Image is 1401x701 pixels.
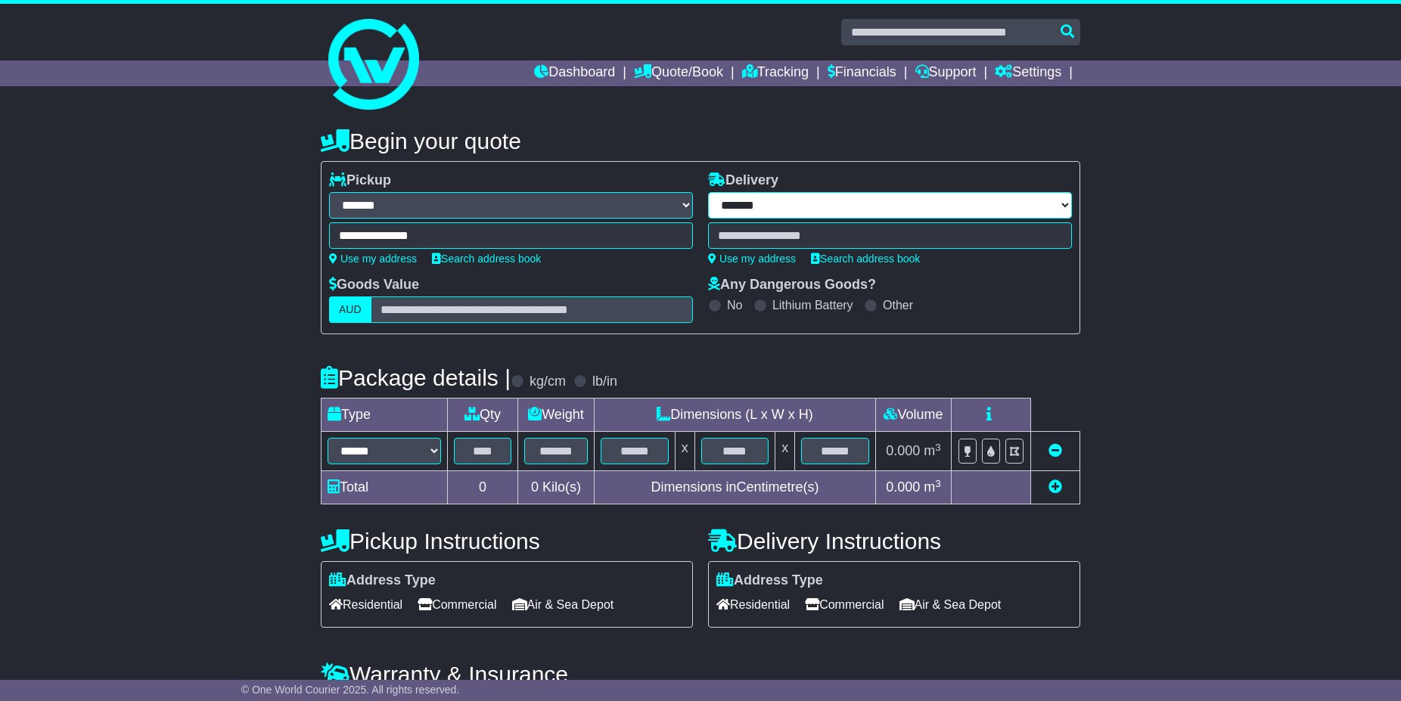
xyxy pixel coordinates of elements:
h4: Pickup Instructions [321,529,693,554]
a: Quote/Book [634,60,723,86]
h4: Package details | [321,365,511,390]
span: 0.000 [886,443,920,458]
td: x [675,432,694,471]
a: Add new item [1048,479,1062,495]
a: Dashboard [534,60,615,86]
a: Support [915,60,977,86]
td: x [775,432,795,471]
td: Kilo(s) [518,471,595,504]
td: Dimensions in Centimetre(s) [594,471,875,504]
a: Use my address [708,253,796,265]
label: Delivery [708,172,778,189]
label: AUD [329,296,371,323]
a: Tracking [742,60,809,86]
sup: 3 [935,478,941,489]
span: Air & Sea Depot [899,593,1002,616]
label: Address Type [329,572,436,589]
span: © One World Courier 2025. All rights reserved. [241,684,460,696]
h4: Warranty & Insurance [321,662,1080,687]
a: Search address book [432,253,541,265]
td: Dimensions (L x W x H) [594,399,875,432]
span: m [924,479,941,495]
label: Any Dangerous Goods? [708,277,876,293]
span: Residential [329,593,402,616]
td: Total [322,471,448,504]
td: Qty [448,399,518,432]
span: Air & Sea Depot [512,593,614,616]
a: Financials [828,60,896,86]
td: Volume [875,399,951,432]
a: Settings [995,60,1061,86]
span: Residential [716,593,790,616]
td: 0 [448,471,518,504]
span: 0 [531,479,539,495]
td: Type [322,399,448,432]
sup: 3 [935,442,941,453]
td: Weight [518,399,595,432]
span: Commercial [805,593,884,616]
label: Lithium Battery [772,298,853,312]
label: kg/cm [530,374,566,390]
label: lb/in [592,374,617,390]
a: Search address book [811,253,920,265]
a: Use my address [329,253,417,265]
h4: Begin your quote [321,129,1080,154]
label: Other [883,298,913,312]
h4: Delivery Instructions [708,529,1080,554]
span: 0.000 [886,479,920,495]
span: Commercial [418,593,496,616]
label: No [727,298,742,312]
label: Address Type [716,572,823,589]
label: Goods Value [329,277,419,293]
label: Pickup [329,172,391,189]
span: m [924,443,941,458]
a: Remove this item [1048,443,1062,458]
